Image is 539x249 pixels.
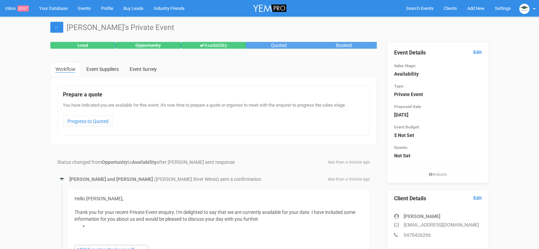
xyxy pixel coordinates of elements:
strong: [PERSON_NAME] and [PERSON_NAME] [69,176,153,182]
img: logo.JPG [519,4,529,14]
legend: Client Details [394,195,482,203]
legend: Event Details [394,49,482,57]
span: less than a minute ago [328,159,370,165]
strong: [DATE] [394,112,408,118]
small: Website [394,172,482,177]
img: logo.JPG [58,176,65,183]
strong: [PERSON_NAME] [404,214,440,219]
strong: $ Not Set [394,133,414,138]
strong: Private Event [394,92,423,97]
h1: [PERSON_NAME]'s Private Event [50,24,489,32]
span: ([PERSON_NAME] River Wines) sent a confirmation [154,176,261,182]
div: Booked [311,42,377,49]
small: Guests: [394,145,408,150]
a: Edit [473,195,482,201]
small: Sales Stage: [394,63,416,68]
a: Workflow [50,62,81,77]
a: Edit [473,49,482,56]
span: Status changed from to after [PERSON_NAME] sent response [57,159,235,165]
div: Availability [181,42,246,49]
small: Type: [394,84,404,89]
strong: Opportunity [102,159,128,165]
small: Proposed Date [394,104,421,109]
strong: Not Set [394,153,410,158]
div: Thank you for your recent Private Event enquiry. I'm delighted to say that we are currently avail... [74,209,363,222]
span: 8267 [17,5,29,12]
div: Lead [50,42,116,49]
legend: Prepare a quote [63,91,364,99]
span: Search Events [406,6,434,11]
div: Opportunity [116,42,181,49]
p: 0470426266 [394,232,482,238]
a: Event Survey [124,62,162,76]
div: Quoted [246,42,311,49]
strong: Availability [132,159,156,165]
p: [EMAIL_ADDRESS][DOMAIN_NAME] [394,221,482,228]
a: ← [50,22,63,33]
small: Event Budget: [394,125,420,129]
strong: Availability [394,71,419,77]
a: Progress to Quoted [63,115,113,127]
a: Event Suppliers [81,62,124,76]
div: You have indicated you are available for this event. It's now time to prepare a quote or organise... [63,102,364,130]
div: Hello [PERSON_NAME], [74,195,363,202]
span: less than a minute ago [328,176,370,182]
span: Clients [444,6,457,11]
span: Add New [467,6,485,11]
